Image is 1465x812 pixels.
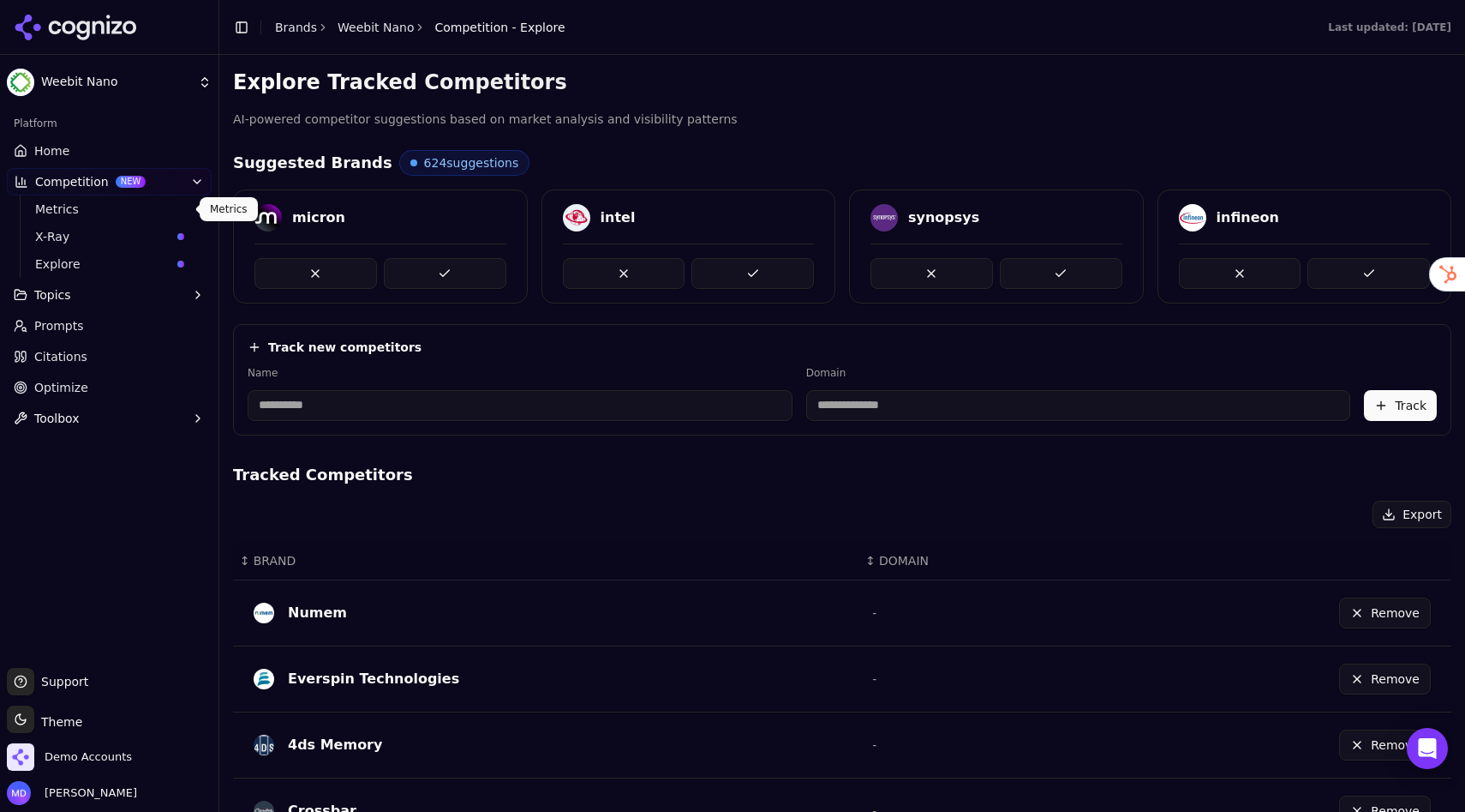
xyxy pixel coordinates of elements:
[34,286,71,304] span: Topics
[7,343,212,370] a: Citations
[7,781,137,805] button: Open user button
[28,225,191,249] a: X-Ray
[1179,204,1206,232] img: infineon
[35,228,170,245] span: X-Ray
[806,366,1351,380] label: Domain
[879,552,929,569] span: DOMAIN
[7,781,31,805] img: Melissa Dowd
[563,204,590,232] img: intel
[34,317,84,334] span: Prompts
[233,151,392,175] h4: Suggested Brands
[248,366,792,380] label: Name
[870,204,898,232] img: synopsys
[858,542,1121,580] th: DOMAIN
[34,715,82,729] span: Theme
[254,669,274,689] img: Everspin Technologies
[1364,390,1437,421] button: Track
[865,552,1115,569] div: ↕DOMAIN
[240,552,852,569] div: ↕BRAND
[7,743,132,771] button: Open organization switcher
[872,606,876,620] span: -
[908,208,979,228] div: synopsys
[233,463,1451,487] h4: Tracked Competitors
[210,202,248,216] p: Metrics
[1328,21,1451,34] div: Last updated: [DATE]
[233,110,1451,129] p: AI-powered competitor suggestions based on market analysis and visibility patterns
[34,673,88,690] span: Support
[275,21,317,34] a: Brands
[1407,728,1448,769] div: Open Intercom Messenger
[254,552,296,569] span: BRAND
[1339,598,1431,629] button: Remove
[34,410,80,427] span: Toolbox
[34,348,87,365] span: Citations
[7,374,212,401] a: Optimize
[116,176,146,188] span: NEW
[1217,208,1279,228] div: infineon
[7,110,212,137] div: Platform
[268,339,422,356] h4: Track new competitors
[38,785,137,801] span: [PERSON_NAME]
[1339,664,1431,695] button: Remove
[35,201,184,218] span: Metrics
[7,137,212,165] a: Home
[424,154,519,171] span: 624 suggestions
[601,208,636,228] div: intel
[872,738,876,752] span: -
[288,735,382,755] div: 4ds Memory
[28,252,191,276] a: Explore
[7,168,212,195] button: CompetitionNEW
[7,281,212,309] button: Topics
[1372,501,1451,528] button: Export
[275,19,565,36] nav: breadcrumb
[338,19,414,36] a: Weebit Nano
[7,69,34,96] img: Weebit Nano
[34,142,69,159] span: Home
[35,256,170,273] span: Explore
[872,672,876,686] span: -
[34,379,88,396] span: Optimize
[28,197,191,221] a: Metrics
[7,312,212,340] a: Prompts
[35,173,109,190] span: Competition
[288,603,347,623] div: Numem
[254,204,282,232] img: micron
[233,542,858,580] th: BRAND
[7,405,212,432] button: Toolbox
[45,749,132,765] span: Demo Accounts
[233,69,1451,96] h3: Explore Tracked Competitors
[1339,730,1431,761] button: Remove
[41,75,191,90] span: Weebit Nano
[434,19,565,36] span: Competition - Explore
[254,735,274,755] img: 4DS Memory
[254,603,274,623] img: Numem
[7,743,34,771] img: Demo Accounts
[292,208,345,228] div: micron
[288,669,459,689] div: Everspin Technologies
